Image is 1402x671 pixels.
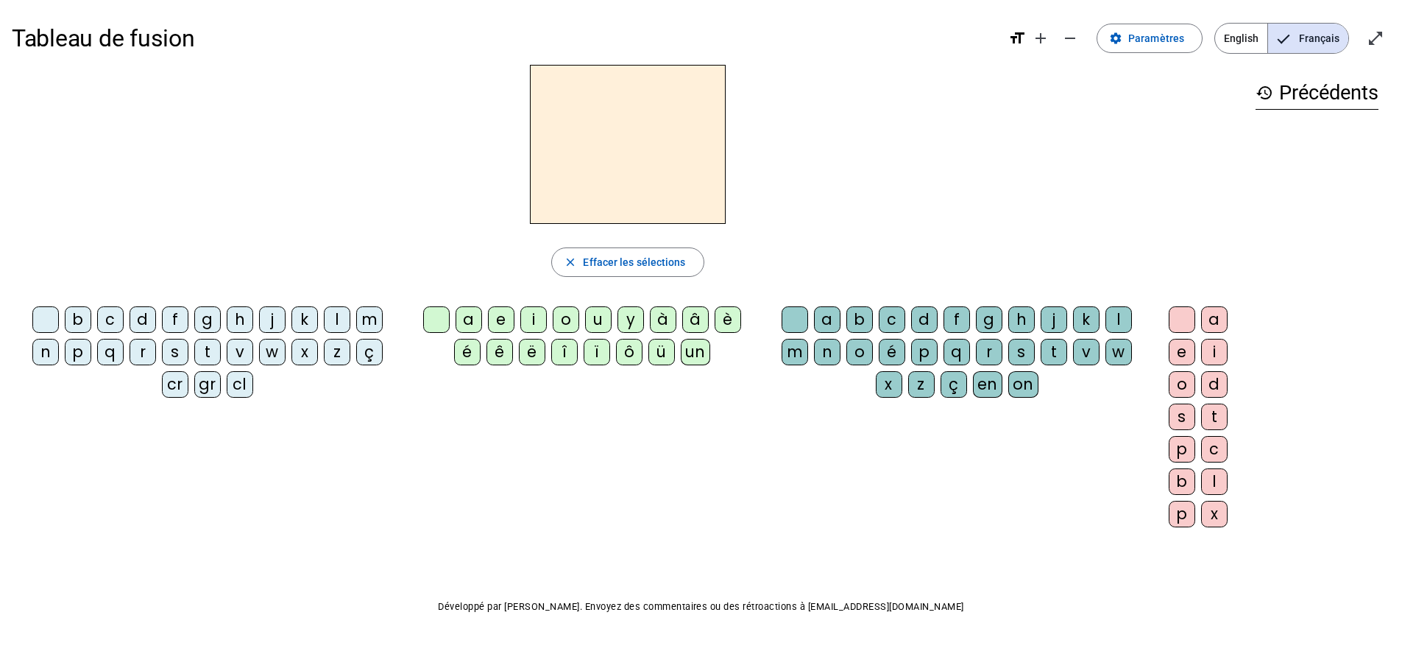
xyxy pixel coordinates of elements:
div: c [1201,436,1228,463]
div: l [324,306,350,333]
span: Français [1268,24,1348,53]
div: ü [648,339,675,365]
div: y [617,306,644,333]
div: é [454,339,481,365]
div: d [911,306,938,333]
mat-button-toggle-group: Language selection [1214,23,1349,54]
button: Diminuer la taille de la police [1055,24,1085,53]
button: Effacer les sélections [551,247,704,277]
div: l [1201,468,1228,495]
div: k [291,306,318,333]
div: a [456,306,482,333]
div: é [879,339,905,365]
div: f [162,306,188,333]
div: t [194,339,221,365]
div: h [227,306,253,333]
div: p [1169,501,1195,527]
div: cr [162,371,188,398]
div: ï [584,339,610,365]
div: b [846,306,873,333]
div: a [814,306,840,333]
div: ô [616,339,642,365]
div: n [32,339,59,365]
div: v [227,339,253,365]
div: d [130,306,156,333]
div: x [291,339,318,365]
div: o [553,306,579,333]
div: i [520,306,547,333]
div: o [1169,371,1195,398]
button: Augmenter la taille de la police [1026,24,1055,53]
p: Développé par [PERSON_NAME]. Envoyez des commentaires ou des rétroactions à [EMAIL_ADDRESS][DOMAI... [12,598,1390,616]
span: Effacer les sélections [583,253,685,271]
span: Paramètres [1128,29,1184,47]
div: â [682,306,709,333]
div: ç [941,371,967,398]
button: Paramètres [1097,24,1203,53]
div: p [911,339,938,365]
div: b [1169,468,1195,495]
button: Entrer en plein écran [1361,24,1390,53]
div: e [488,306,514,333]
div: t [1201,404,1228,430]
div: m [782,339,808,365]
div: î [551,339,578,365]
div: on [1008,371,1038,398]
div: q [943,339,970,365]
mat-icon: open_in_full [1367,29,1384,47]
div: l [1105,306,1132,333]
div: w [1105,339,1132,365]
div: i [1201,339,1228,365]
div: ç [356,339,383,365]
div: v [1073,339,1100,365]
div: g [976,306,1002,333]
div: z [908,371,935,398]
div: p [1169,436,1195,463]
div: c [97,306,124,333]
div: f [943,306,970,333]
div: s [1008,339,1035,365]
div: a [1201,306,1228,333]
div: k [1073,306,1100,333]
mat-icon: history [1256,84,1273,102]
div: b [65,306,91,333]
mat-icon: close [564,256,577,269]
div: x [1201,501,1228,527]
div: r [130,339,156,365]
div: z [324,339,350,365]
div: e [1169,339,1195,365]
div: o [846,339,873,365]
div: m [356,306,383,333]
div: h [1008,306,1035,333]
div: à [650,306,676,333]
div: s [162,339,188,365]
div: cl [227,371,253,398]
div: w [259,339,286,365]
mat-icon: format_size [1008,29,1026,47]
span: English [1215,24,1267,53]
div: è [715,306,741,333]
div: s [1169,404,1195,430]
div: x [876,371,902,398]
div: j [259,306,286,333]
div: n [814,339,840,365]
h3: Précédents [1256,77,1378,110]
div: un [681,339,710,365]
div: ê [486,339,513,365]
div: t [1041,339,1067,365]
div: gr [194,371,221,398]
div: p [65,339,91,365]
div: en [973,371,1002,398]
div: j [1041,306,1067,333]
div: g [194,306,221,333]
div: q [97,339,124,365]
mat-icon: remove [1061,29,1079,47]
mat-icon: add [1032,29,1049,47]
div: ë [519,339,545,365]
div: u [585,306,612,333]
h1: Tableau de fusion [12,15,996,62]
div: d [1201,371,1228,398]
div: c [879,306,905,333]
mat-icon: settings [1109,32,1122,45]
div: r [976,339,1002,365]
